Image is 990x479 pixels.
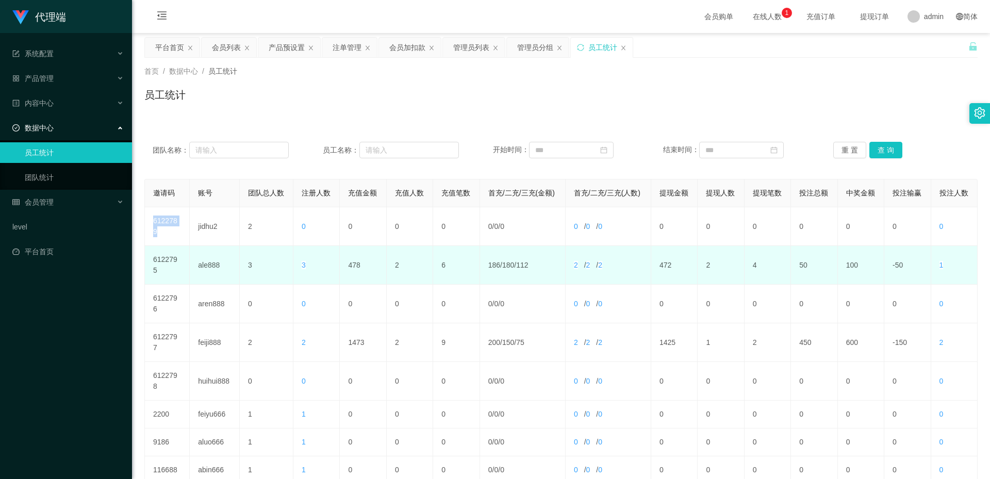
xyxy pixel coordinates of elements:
[240,401,293,428] td: 1
[893,189,921,197] span: 投注输赢
[340,207,386,246] td: 0
[745,323,791,362] td: 2
[745,362,791,401] td: 0
[566,246,651,285] td: / /
[620,45,626,51] i: 图标: close
[340,323,386,362] td: 1473
[190,323,240,362] td: feiji888
[770,146,778,154] i: 图标: calendar
[799,189,828,197] span: 投注总额
[598,300,602,308] span: 0
[745,401,791,428] td: 0
[698,428,744,456] td: 0
[12,241,124,262] a: 图标: dashboard平台首页
[502,261,514,269] span: 180
[838,401,884,428] td: 0
[801,13,840,20] span: 充值订单
[387,285,433,323] td: 0
[240,207,293,246] td: 2
[782,8,792,18] sup: 1
[480,246,566,285] td: / /
[308,45,314,51] i: 图标: close
[480,207,566,246] td: / /
[453,38,489,57] div: 管理员列表
[302,189,331,197] span: 注册人数
[586,438,590,446] span: 0
[480,401,566,428] td: / /
[145,323,190,362] td: 6122797
[488,466,492,474] span: 0
[574,438,578,446] span: 0
[302,261,306,269] span: 3
[791,323,837,362] td: 450
[651,401,698,428] td: 0
[968,42,978,51] i: 图标: unlock
[884,285,931,323] td: 0
[480,428,566,456] td: / /
[517,38,553,57] div: 管理员分组
[208,67,237,75] span: 员工统计
[598,410,602,418] span: 0
[574,261,578,269] span: 2
[190,246,240,285] td: ale888
[240,362,293,401] td: 0
[269,38,305,57] div: 产品预设置
[441,189,470,197] span: 充值笔数
[574,300,578,308] span: 0
[586,377,590,385] span: 0
[838,207,884,246] td: 0
[494,222,498,230] span: 0
[833,142,866,158] button: 重 置
[145,207,190,246] td: 6122789
[480,362,566,401] td: / /
[340,285,386,323] td: 0
[745,207,791,246] td: 0
[144,87,186,103] h1: 员工统计
[939,410,944,418] span: 0
[500,377,504,385] span: 0
[492,45,499,51] i: 图标: close
[488,189,555,197] span: 首充/二充/三充(金额)
[502,338,514,346] span: 150
[500,438,504,446] span: 0
[698,362,744,401] td: 0
[190,285,240,323] td: aren888
[745,428,791,456] td: 0
[586,466,590,474] span: 0
[846,189,875,197] span: 中奖金额
[598,261,602,269] span: 2
[433,246,480,285] td: 6
[939,222,944,230] span: 0
[35,1,66,34] h1: 代理端
[698,207,744,246] td: 0
[302,410,306,418] span: 1
[556,45,563,51] i: 图标: close
[884,362,931,401] td: 0
[706,189,735,197] span: 提现人数
[956,13,963,20] i: 图标: global
[884,401,931,428] td: 0
[480,323,566,362] td: / /
[153,145,189,156] span: 团队名称：
[651,362,698,401] td: 0
[12,50,20,57] i: 图标: form
[574,189,640,197] span: 首充/二充/三充(人数)
[240,285,293,323] td: 0
[500,300,504,308] span: 0
[869,142,902,158] button: 查 询
[598,438,602,446] span: 0
[433,362,480,401] td: 0
[145,401,190,428] td: 2200
[240,323,293,362] td: 2
[974,107,985,119] i: 图标: setting
[516,338,524,346] span: 75
[574,410,578,418] span: 0
[791,207,837,246] td: 0
[574,338,578,346] span: 2
[190,401,240,428] td: feiyu666
[586,300,590,308] span: 0
[387,246,433,285] td: 2
[698,246,744,285] td: 2
[651,207,698,246] td: 0
[574,377,578,385] span: 0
